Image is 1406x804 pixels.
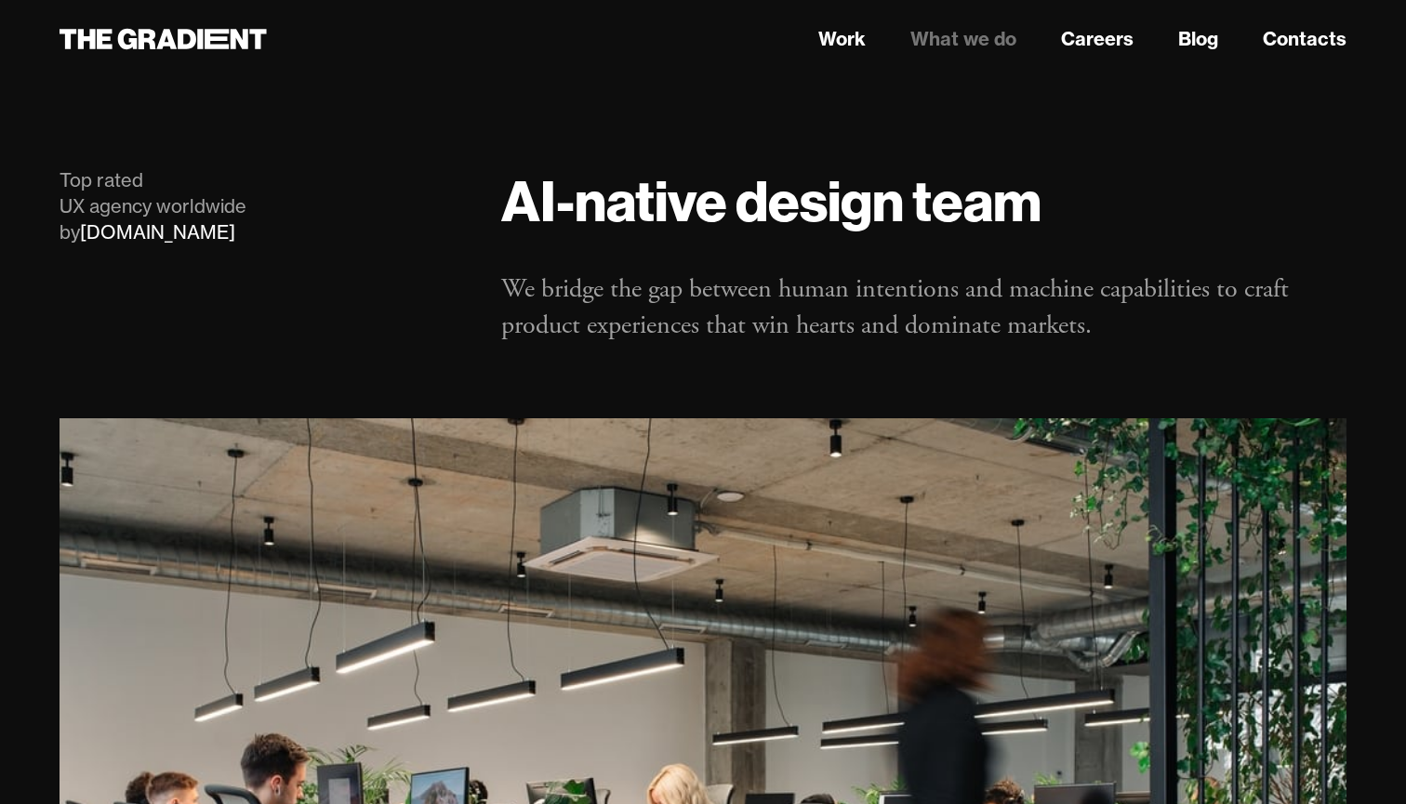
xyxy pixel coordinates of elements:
[818,25,866,53] a: Work
[910,25,1016,53] a: What we do
[1061,25,1134,53] a: Careers
[1263,25,1346,53] a: Contacts
[501,167,1346,234] h1: AI-native design team
[60,167,464,245] div: Top rated UX agency worldwide by
[501,271,1346,344] p: We bridge the gap between human intentions and machine capabilities to craft product experiences ...
[80,220,235,244] a: [DOMAIN_NAME]
[1178,25,1218,53] a: Blog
